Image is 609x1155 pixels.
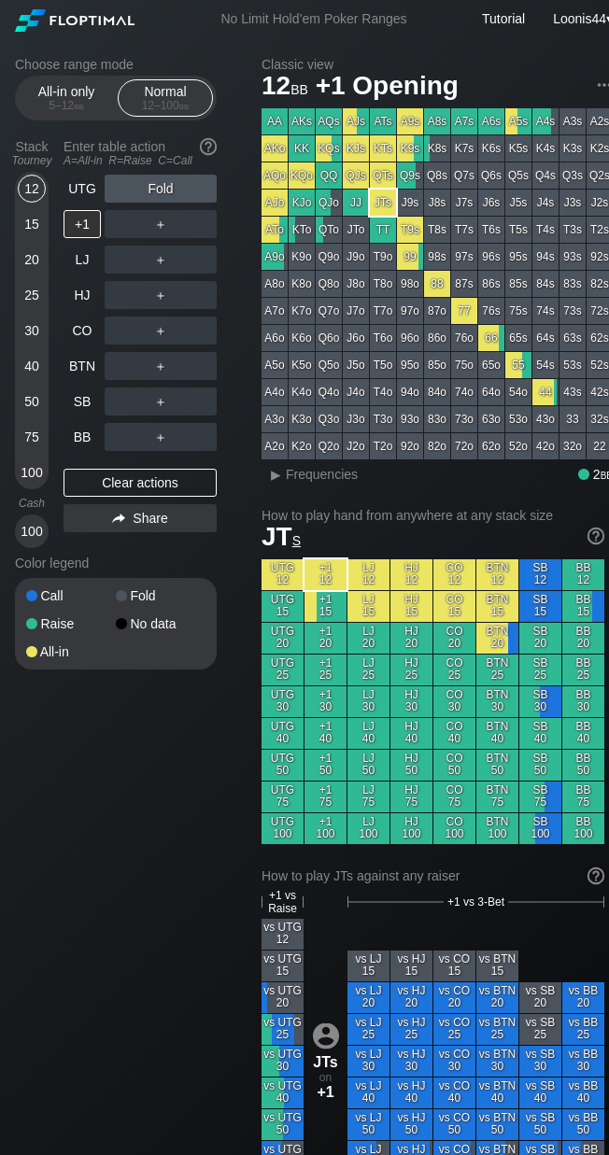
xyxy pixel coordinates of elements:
div: CO 30 [433,686,475,717]
div: 94s [532,244,559,270]
div: 65o [478,352,504,378]
div: UTG 12 [262,559,304,590]
div: K3s [559,135,586,162]
span: bb [179,99,190,112]
div: CO 12 [433,559,475,590]
div: J9o [343,244,369,270]
span: Loonis44 [553,11,606,26]
div: Stack [7,132,56,175]
div: UTG 25 [262,655,304,685]
div: J3o [343,406,369,432]
div: SB 15 [519,591,561,622]
div: BB 20 [562,623,604,654]
div: A5s [505,108,531,134]
div: J8o [343,271,369,297]
div: 12 [18,175,46,203]
div: HJ 75 [390,782,432,812]
div: BTN 40 [476,718,518,749]
div: A8o [262,271,288,297]
div: A6o [262,325,288,351]
div: 25 [18,281,46,309]
div: T3o [370,406,396,432]
div: K7o [289,298,315,324]
div: 96s [478,244,504,270]
div: 43o [532,406,559,432]
div: Enter table action [64,132,217,175]
div: UTG 75 [262,782,304,812]
div: A5o [262,352,288,378]
div: HJ 12 [390,559,432,590]
h2: How to play hand from anywhere at any stack size [262,508,604,523]
div: J4s [532,190,559,216]
div: 66 [478,325,504,351]
div: HJ 15 [390,591,432,622]
span: Frequencies [286,467,358,482]
div: ＋ [105,387,217,416]
div: CO 25 [433,655,475,685]
div: LJ 25 [347,655,389,685]
div: 30 [18,317,46,345]
div: 95s [505,244,531,270]
div: KTo [289,217,315,243]
div: AJs [343,108,369,134]
img: help.32db89a4.svg [198,136,219,157]
div: BTN 75 [476,782,518,812]
div: 87o [424,298,450,324]
div: K4o [289,379,315,405]
div: ▸ [263,463,288,486]
div: CO 75 [433,782,475,812]
div: 98s [424,244,450,270]
div: ＋ [105,423,217,451]
div: KQs [316,135,342,162]
div: 94o [397,379,423,405]
div: K6s [478,135,504,162]
div: HJ 50 [390,750,432,781]
div: CO [64,317,101,345]
div: KJo [289,190,315,216]
div: A7s [451,108,477,134]
div: Raise [26,617,116,630]
div: Q9s [397,162,423,189]
div: 99 [397,244,423,270]
div: SB 75 [519,782,561,812]
div: 97o [397,298,423,324]
div: QTo [316,217,342,243]
div: 42o [532,433,559,459]
div: 76s [478,298,504,324]
div: All-in only [23,80,109,116]
div: K6o [289,325,315,351]
div: JJ [343,190,369,216]
div: 84s [532,271,559,297]
div: CO 15 [433,591,475,622]
div: BTN 15 [476,591,518,622]
div: +1 40 [304,718,347,749]
div: 62o [478,433,504,459]
span: s [292,528,301,549]
div: HJ [64,281,101,309]
div: J5o [343,352,369,378]
div: Color legend [15,548,217,578]
div: Normal [122,80,208,116]
div: KJs [343,135,369,162]
div: AQs [316,108,342,134]
img: help.32db89a4.svg [586,526,606,546]
div: ＋ [105,317,217,345]
div: Cash [7,497,56,510]
div: 97s [451,244,477,270]
div: T9o [370,244,396,270]
div: QJs [343,162,369,189]
div: LJ 20 [347,623,389,654]
div: BB 30 [562,686,604,717]
div: CO 20 [433,623,475,654]
div: 95o [397,352,423,378]
div: 43s [559,379,586,405]
div: SB 40 [519,718,561,749]
img: Floptimal logo [15,9,135,32]
div: KTs [370,135,396,162]
div: T2o [370,433,396,459]
div: 55 [505,352,531,378]
div: Call [26,589,116,602]
div: 53s [559,352,586,378]
div: Q8s [424,162,450,189]
div: K4s [532,135,559,162]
